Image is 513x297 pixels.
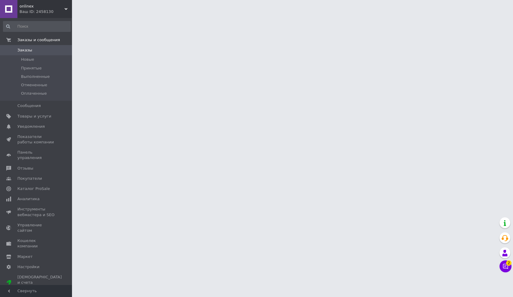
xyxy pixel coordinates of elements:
[17,176,42,181] span: Покупатели
[17,196,40,202] span: Аналитика
[17,186,50,191] span: Каталог ProSale
[17,274,62,291] span: [DEMOGRAPHIC_DATA] и счета
[17,222,55,233] span: Управление сайтом
[19,9,72,14] div: Ваш ID: 2458130
[17,207,55,217] span: Инструменты вебмастера и SEO
[17,264,39,270] span: Настройки
[506,260,511,266] span: 2
[21,66,42,71] span: Принятые
[21,74,50,79] span: Выполненные
[17,103,41,109] span: Сообщения
[21,91,47,96] span: Оплаченные
[17,47,32,53] span: Заказы
[17,166,33,171] span: Отзывы
[17,114,51,119] span: Товары и услуги
[17,124,45,129] span: Уведомления
[3,21,71,32] input: Поиск
[17,37,60,43] span: Заказы и сообщения
[19,4,64,9] span: onlinex
[17,150,55,161] span: Панель управления
[21,57,34,62] span: Новые
[17,238,55,249] span: Кошелек компании
[17,254,33,259] span: Маркет
[21,82,47,88] span: Отмененные
[499,260,511,272] button: Чат с покупателем2
[17,134,55,145] span: Показатели работы компании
